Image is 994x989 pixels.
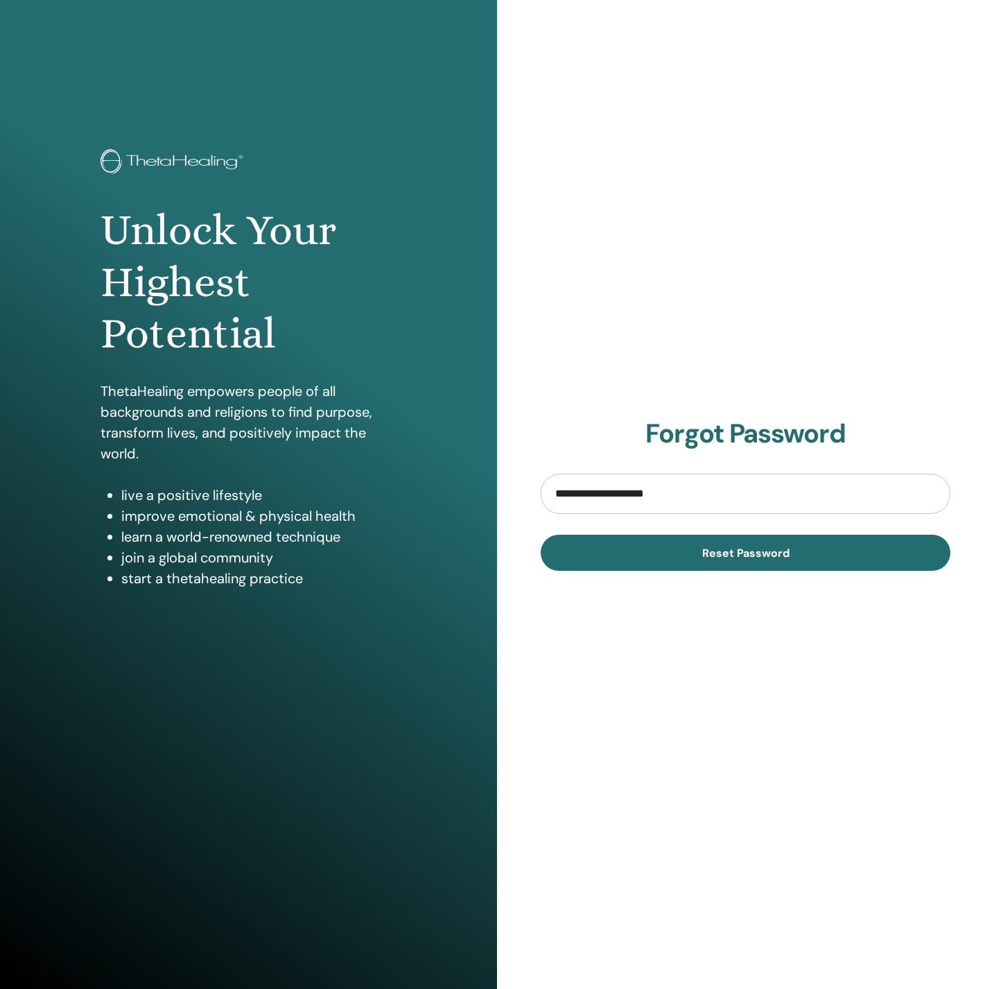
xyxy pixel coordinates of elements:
li: live a positive lifestyle [121,485,397,506]
button: Reset Password [541,535,950,571]
li: start a thetahealing practice [121,568,397,589]
p: ThetaHealing empowers people of all backgrounds and religions to find purpose, transform lives, a... [101,381,397,464]
h2: Forgot Password [541,418,950,450]
li: join a global community [121,547,397,568]
li: improve emotional & physical health [121,506,397,526]
li: learn a world-renowned technique [121,526,397,547]
h1: Unlock Your Highest Potential [101,205,397,359]
span: Reset Password [702,546,790,560]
